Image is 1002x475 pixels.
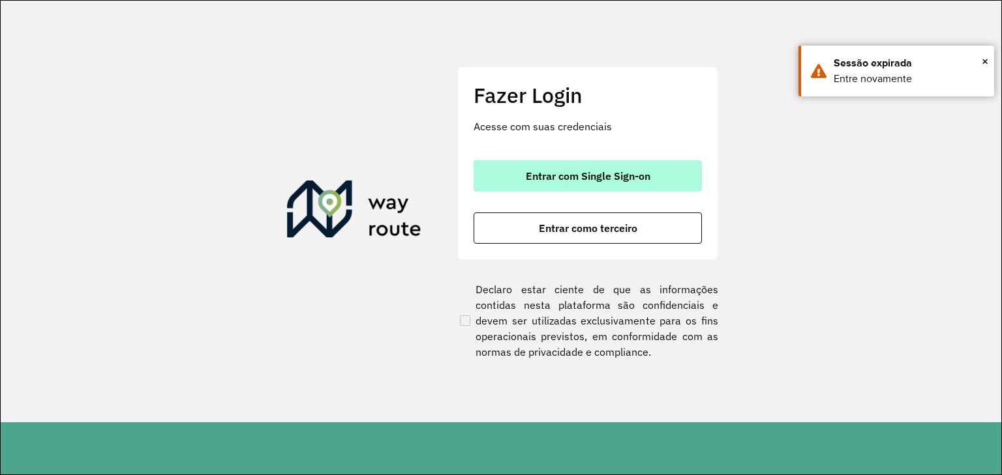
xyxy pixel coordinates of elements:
p: Acesse com suas credenciais [474,119,702,134]
span: × [982,51,988,71]
div: Entre novamente [834,71,984,87]
button: button [474,212,702,244]
button: Close [982,51,988,71]
div: Sessão expirada [834,55,984,71]
h2: Fazer Login [474,83,702,108]
span: Entrar com Single Sign-on [526,171,650,181]
label: Declaro estar ciente de que as informações contidas nesta plataforma são confidenciais e devem se... [457,281,718,360]
img: Roteirizador AmbevTech [287,180,421,243]
button: button [474,160,702,192]
span: Entrar como terceiro [539,223,637,233]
